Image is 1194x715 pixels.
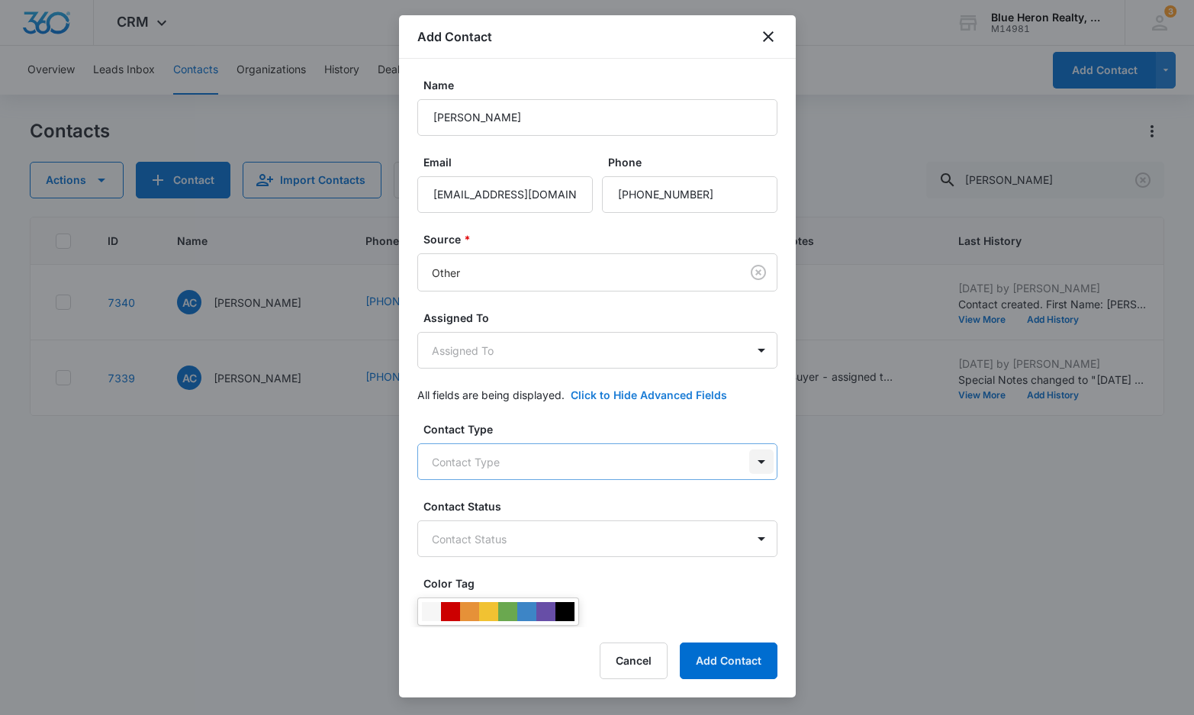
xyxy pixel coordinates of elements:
[417,27,492,46] h1: Add Contact
[460,602,479,621] div: #e69138
[441,602,460,621] div: #CC0000
[517,602,536,621] div: #3d85c6
[608,154,784,170] label: Phone
[417,176,593,213] input: Email
[423,310,784,326] label: Assigned To
[746,260,771,285] button: Clear
[536,602,555,621] div: #674ea7
[680,643,777,679] button: Add Contact
[602,176,777,213] input: Phone
[423,154,599,170] label: Email
[423,77,784,93] label: Name
[422,602,441,621] div: #F6F6F6
[423,421,784,437] label: Contact Type
[498,602,517,621] div: #6aa84f
[423,498,784,514] label: Contact Status
[417,387,565,403] p: All fields are being displayed.
[417,99,777,136] input: Name
[479,602,498,621] div: #f1c232
[759,27,777,46] button: close
[600,643,668,679] button: Cancel
[423,231,784,247] label: Source
[555,602,574,621] div: #000000
[423,575,784,591] label: Color Tag
[571,387,727,403] button: Click to Hide Advanced Fields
